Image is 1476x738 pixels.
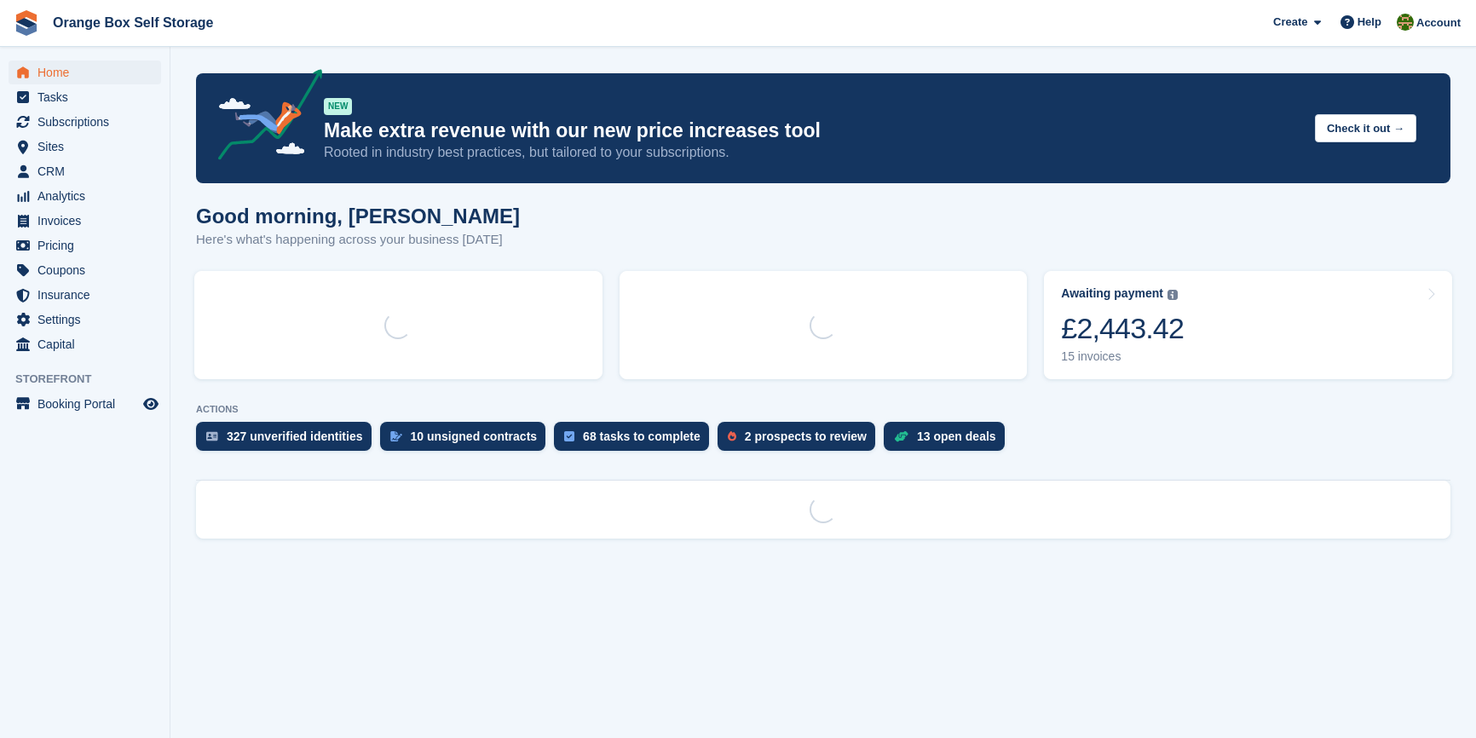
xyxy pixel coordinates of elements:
[9,209,161,233] a: menu
[46,9,221,37] a: Orange Box Self Storage
[9,332,161,356] a: menu
[37,209,140,233] span: Invoices
[227,430,363,443] div: 327 unverified identities
[9,159,161,183] a: menu
[1358,14,1381,31] span: Help
[37,135,140,159] span: Sites
[15,371,170,388] span: Storefront
[917,430,996,443] div: 13 open deals
[37,392,140,416] span: Booking Portal
[37,283,140,307] span: Insurance
[37,258,140,282] span: Coupons
[141,394,161,414] a: Preview store
[9,308,161,332] a: menu
[9,61,161,84] a: menu
[204,69,323,166] img: price-adjustments-announcement-icon-8257ccfd72463d97f412b2fc003d46551f7dbcb40ab6d574587a9cd5c0d94...
[324,143,1301,162] p: Rooted in industry best practices, but tailored to your subscriptions.
[1168,290,1178,300] img: icon-info-grey-7440780725fd019a000dd9b08b2336e03edf1995a4989e88bcd33f0948082b44.svg
[718,422,884,459] a: 2 prospects to review
[1061,311,1184,346] div: £2,443.42
[884,422,1013,459] a: 13 open deals
[380,422,555,459] a: 10 unsigned contracts
[9,85,161,109] a: menu
[728,431,736,441] img: prospect-51fa495bee0391a8d652442698ab0144808aea92771e9ea1ae160a38d050c398.svg
[894,430,908,442] img: deal-1b604bf984904fb50ccaf53a9ad4b4a5d6e5aea283cecdc64d6e3604feb123c2.svg
[1061,286,1163,301] div: Awaiting payment
[9,283,161,307] a: menu
[37,234,140,257] span: Pricing
[745,430,867,443] div: 2 prospects to review
[37,184,140,208] span: Analytics
[37,61,140,84] span: Home
[9,184,161,208] a: menu
[9,110,161,134] a: menu
[37,85,140,109] span: Tasks
[37,332,140,356] span: Capital
[196,404,1450,415] p: ACTIONS
[37,308,140,332] span: Settings
[14,10,39,36] img: stora-icon-8386f47178a22dfd0bd8f6a31ec36ba5ce8667c1dd55bd0f319d3a0aa187defe.svg
[411,430,538,443] div: 10 unsigned contracts
[324,98,352,115] div: NEW
[554,422,718,459] a: 68 tasks to complete
[9,392,161,416] a: menu
[196,205,520,228] h1: Good morning, [PERSON_NAME]
[37,110,140,134] span: Subscriptions
[9,258,161,282] a: menu
[1397,14,1414,31] img: Sarah
[1273,14,1307,31] span: Create
[390,431,402,441] img: contract_signature_icon-13c848040528278c33f63329250d36e43548de30e8caae1d1a13099fd9432cc5.svg
[1416,14,1461,32] span: Account
[206,431,218,441] img: verify_identity-adf6edd0f0f0b5bbfe63781bf79b02c33cf7c696d77639b501bdc392416b5a36.svg
[1315,114,1416,142] button: Check it out →
[196,422,380,459] a: 327 unverified identities
[9,234,161,257] a: menu
[564,431,574,441] img: task-75834270c22a3079a89374b754ae025e5fb1db73e45f91037f5363f120a921f8.svg
[196,230,520,250] p: Here's what's happening across your business [DATE]
[583,430,701,443] div: 68 tasks to complete
[324,118,1301,143] p: Make extra revenue with our new price increases tool
[1044,271,1452,379] a: Awaiting payment £2,443.42 15 invoices
[9,135,161,159] a: menu
[1061,349,1184,364] div: 15 invoices
[37,159,140,183] span: CRM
